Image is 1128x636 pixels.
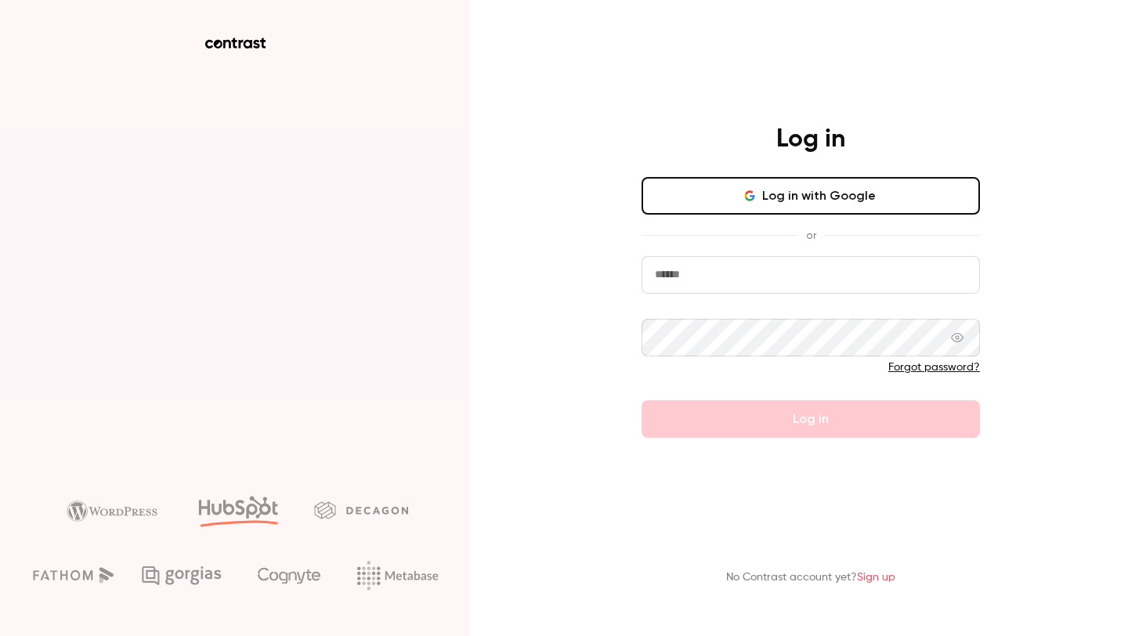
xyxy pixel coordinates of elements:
button: Log in with Google [642,177,980,215]
a: Sign up [857,572,895,583]
span: or [798,227,824,244]
img: decagon [314,501,408,519]
p: No Contrast account yet? [726,569,895,586]
a: Forgot password? [888,362,980,373]
h4: Log in [776,124,845,155]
